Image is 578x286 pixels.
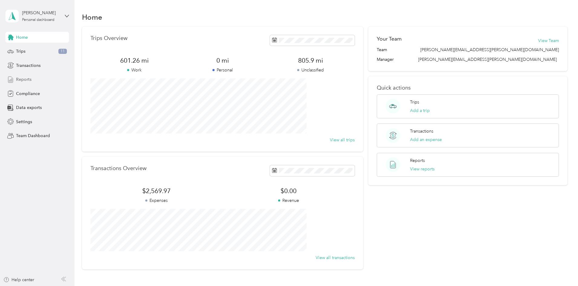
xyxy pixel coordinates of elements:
[418,57,557,62] span: [PERSON_NAME][EMAIL_ADDRESS][PERSON_NAME][DOMAIN_NAME]
[330,137,355,143] button: View all trips
[90,35,127,41] p: Trips Overview
[179,67,267,73] p: Personal
[3,277,34,283] button: Help center
[179,56,267,65] span: 0 mi
[316,255,355,261] button: View all transactions
[58,49,67,54] span: 11
[222,187,354,195] span: $0.00
[22,18,54,22] div: Personal dashboard
[377,35,402,43] h2: Your Team
[16,119,32,125] span: Settings
[16,133,50,139] span: Team Dashboard
[267,67,355,73] p: Unclassified
[90,187,222,195] span: $2,569.97
[16,76,31,83] span: Reports
[222,197,354,204] p: Revenue
[420,47,559,53] span: [PERSON_NAME][EMAIL_ADDRESS][PERSON_NAME][DOMAIN_NAME]
[16,48,25,54] span: Trips
[410,136,442,143] button: Add an expense
[16,90,40,97] span: Compliance
[90,67,179,73] p: Work
[267,56,355,65] span: 805.9 mi
[377,56,394,63] span: Manager
[90,56,179,65] span: 601.26 mi
[377,47,387,53] span: Team
[16,62,41,69] span: Transactions
[538,38,559,44] button: View Team
[410,107,430,114] button: Add a trip
[82,14,102,20] h1: Home
[377,85,559,91] p: Quick actions
[410,99,419,105] p: Trips
[90,165,146,172] p: Transactions Overview
[16,34,28,41] span: Home
[544,252,578,286] iframe: Everlance-gr Chat Button Frame
[410,128,433,134] p: Transactions
[410,166,435,172] button: View reports
[90,197,222,204] p: Expenses
[22,10,60,16] div: [PERSON_NAME]
[410,157,425,164] p: Reports
[16,104,42,111] span: Data exports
